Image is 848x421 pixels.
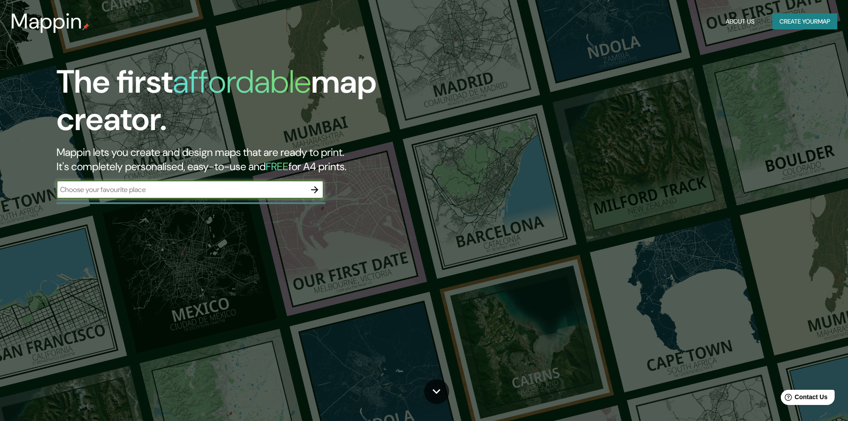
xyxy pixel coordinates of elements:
h1: The first map creator. [57,63,481,145]
h2: Mappin lets you create and design maps that are ready to print. It's completely personalised, eas... [57,145,481,174]
iframe: Help widget launcher [769,386,838,411]
button: About Us [722,13,758,30]
h3: Mappin [11,9,82,34]
input: Choose your favourite place [57,184,306,195]
h5: FREE [266,159,288,173]
img: mappin-pin [82,23,89,30]
h1: affordable [173,61,311,102]
button: Create yourmap [772,13,837,30]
